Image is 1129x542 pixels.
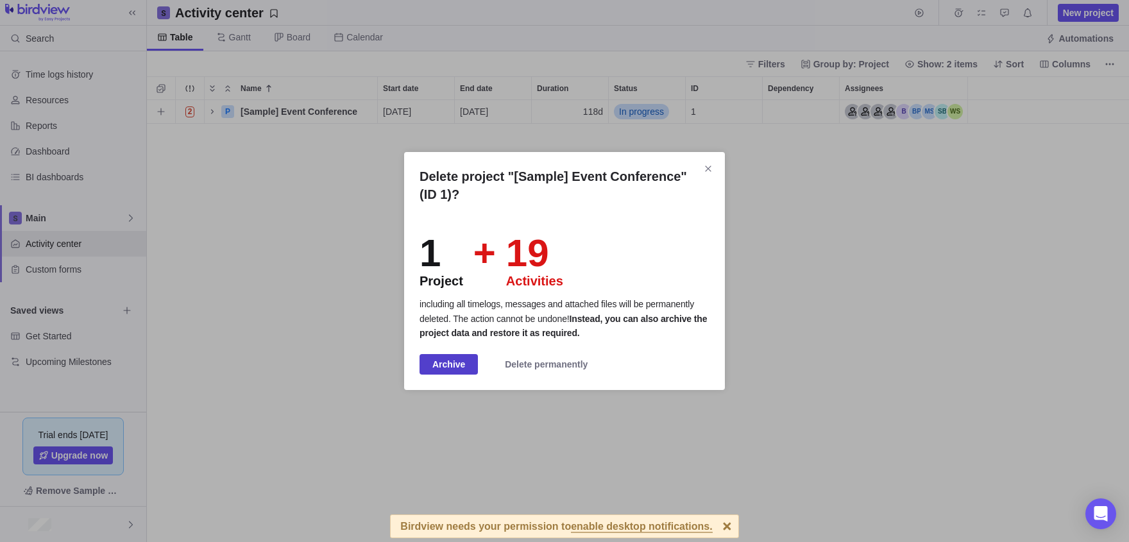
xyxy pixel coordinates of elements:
div: 19 [506,234,563,273]
span: Close [699,160,717,178]
p: including all timelogs, messages and attached files will be permanently deleted. The action canno... [420,297,709,340]
span: Archive [420,354,478,375]
span: Archive [432,357,465,372]
span: enable desktop notifications. [571,521,712,533]
div: Project [420,273,463,289]
div: Delete project "[Sample] Event Conference" (ID 1)? [404,152,725,389]
span: Delete permanently [505,357,588,372]
h2: Delete project "[Sample] Event Conference" (ID 1)? [420,167,709,203]
span: + [463,234,506,289]
div: 1 [420,234,463,273]
div: Open Intercom Messenger [1085,498,1116,529]
div: Birdview needs your permission to [400,515,712,538]
div: Activities [506,273,563,289]
span: Delete permanently [483,354,609,375]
